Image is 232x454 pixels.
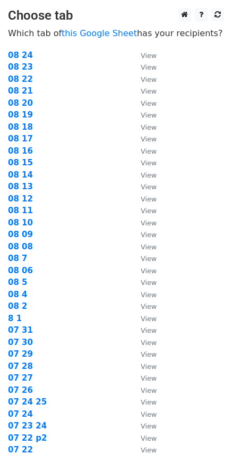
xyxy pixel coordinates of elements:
small: View [141,422,157,430]
small: View [141,159,157,167]
a: 8 1 [8,314,22,323]
small: View [141,363,157,371]
a: 08 13 [8,182,33,191]
a: View [130,278,157,287]
a: View [130,74,157,84]
a: View [130,385,157,395]
a: 08 09 [8,230,33,239]
a: 08 06 [8,266,33,275]
strong: 07 26 [8,385,33,395]
a: View [130,409,157,419]
a: 08 20 [8,98,33,108]
small: View [141,87,157,95]
a: View [130,433,157,443]
a: View [130,86,157,96]
a: 07 30 [8,338,33,347]
a: 08 22 [8,74,33,84]
a: View [130,325,157,335]
a: View [130,290,157,299]
small: View [141,111,157,119]
small: View [141,339,157,347]
a: View [130,242,157,251]
a: View [130,349,157,359]
small: View [141,63,157,71]
small: View [141,99,157,107]
a: 08 10 [8,218,33,228]
a: View [130,361,157,371]
small: View [141,219,157,227]
small: View [141,123,157,131]
a: 08 2 [8,301,28,311]
small: View [141,52,157,60]
p: Which tab of has your recipients? [8,28,224,39]
small: View [141,291,157,299]
a: 07 23 24 [8,421,47,431]
a: 08 17 [8,134,33,144]
a: View [130,158,157,167]
a: 08 16 [8,146,33,156]
a: View [130,146,157,156]
a: 08 08 [8,242,33,251]
a: 08 7 [8,254,28,263]
a: View [130,134,157,144]
h3: Choose tab [8,8,224,23]
a: 08 23 [8,62,33,72]
a: 08 5 [8,278,28,287]
a: View [130,182,157,191]
a: 08 14 [8,170,33,180]
a: View [130,51,157,60]
a: View [130,194,157,204]
small: View [141,326,157,334]
a: View [130,373,157,383]
a: 08 19 [8,110,33,120]
a: View [130,110,157,120]
small: View [141,446,157,454]
small: View [141,171,157,179]
a: 08 11 [8,206,33,215]
strong: 08 12 [8,194,33,204]
small: View [141,147,157,155]
a: 08 24 [8,51,33,60]
a: 07 24 25 [8,397,47,407]
small: View [141,267,157,275]
small: View [141,195,157,203]
a: 07 24 [8,409,33,419]
small: View [141,434,157,442]
a: View [130,98,157,108]
a: View [130,62,157,72]
small: View [141,350,157,358]
small: View [141,315,157,323]
strong: 08 15 [8,158,33,167]
a: View [130,421,157,431]
a: 08 18 [8,122,33,132]
small: View [141,374,157,382]
a: 08 4 [8,290,28,299]
small: View [141,410,157,418]
small: View [141,398,157,406]
small: View [141,255,157,263]
strong: 07 28 [8,361,33,371]
strong: 07 27 [8,373,33,383]
a: View [130,266,157,275]
a: View [130,218,157,228]
small: View [141,183,157,191]
a: 08 21 [8,86,33,96]
a: View [130,254,157,263]
small: View [141,302,157,310]
a: 07 31 [8,325,33,335]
